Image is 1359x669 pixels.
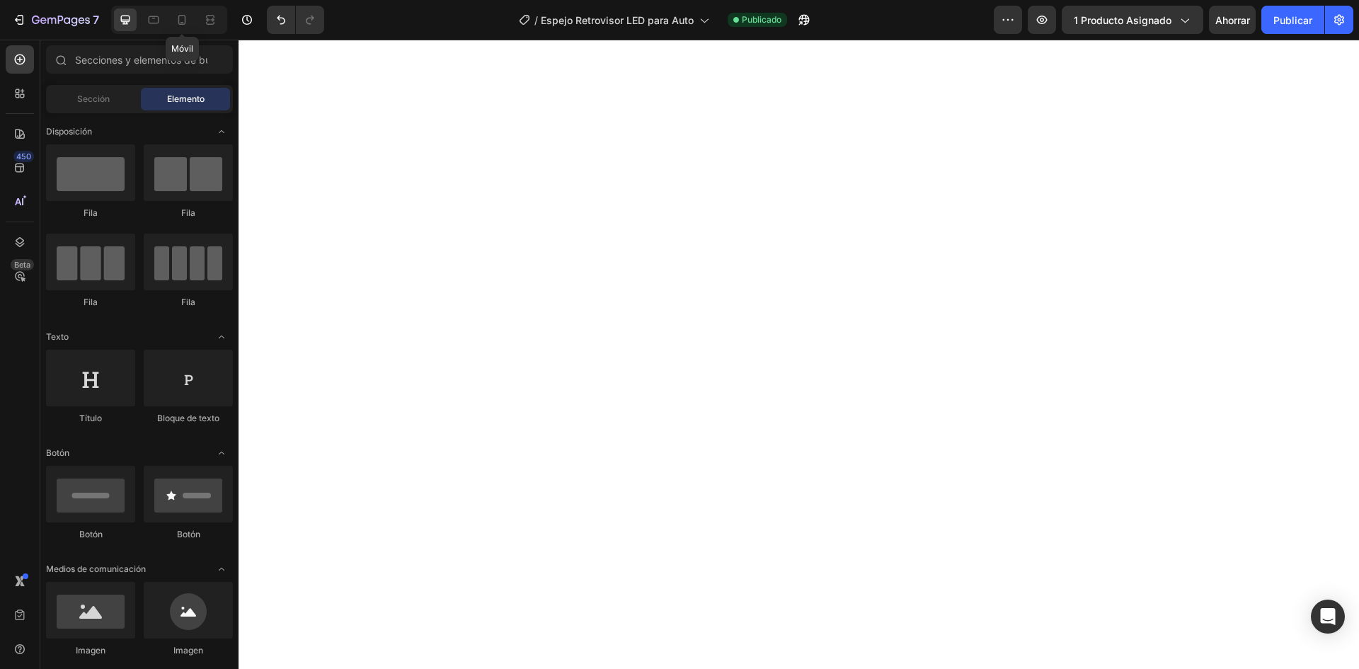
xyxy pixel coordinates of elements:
[157,413,219,423] font: Bloque de texto
[239,40,1359,669] iframe: Área de diseño
[1311,600,1345,634] div: Abrir Intercom Messenger
[79,413,102,423] font: Título
[46,331,69,342] font: Texto
[46,447,69,458] font: Botón
[210,326,233,348] span: Abrir con palanca
[6,6,105,34] button: 7
[167,93,205,104] font: Elemento
[177,529,200,539] font: Botón
[1261,6,1324,34] button: Publicar
[742,14,781,25] font: Publicado
[210,120,233,143] span: Abrir con palanca
[181,207,195,218] font: Fila
[541,14,694,26] font: Espejo Retrovisor LED para Auto
[14,260,30,270] font: Beta
[1209,6,1256,34] button: Ahorrar
[1074,14,1171,26] font: 1 producto asignado
[210,442,233,464] span: Abrir con palanca
[1215,14,1250,26] font: Ahorrar
[93,13,99,27] font: 7
[16,151,31,161] font: 450
[79,529,103,539] font: Botón
[210,558,233,581] span: Abrir con palanca
[1273,14,1312,26] font: Publicar
[76,645,105,656] font: Imagen
[77,93,110,104] font: Sección
[1062,6,1203,34] button: 1 producto asignado
[46,564,146,574] font: Medios de comunicación
[46,45,233,74] input: Secciones y elementos de búsqueda
[534,14,538,26] font: /
[181,297,195,307] font: Fila
[46,126,92,137] font: Disposición
[84,207,98,218] font: Fila
[84,297,98,307] font: Fila
[173,645,203,656] font: Imagen
[267,6,324,34] div: Deshacer/Rehacer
